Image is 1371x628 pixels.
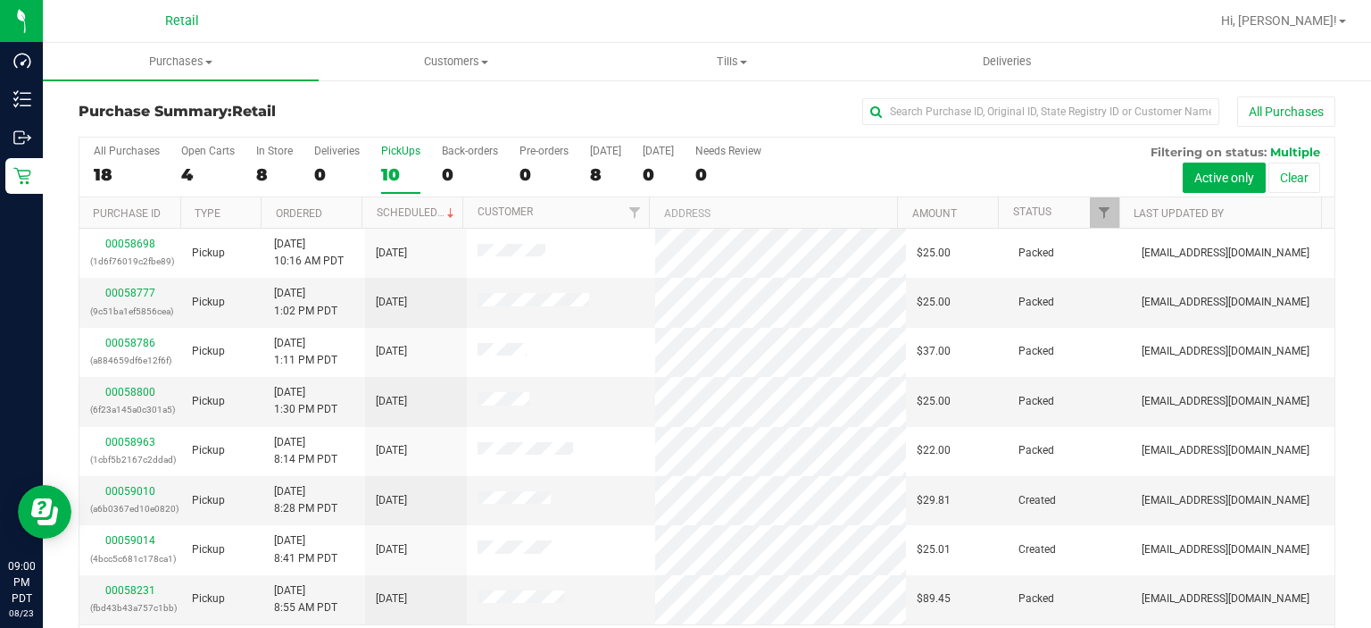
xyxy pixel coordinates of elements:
a: Customers [319,43,594,80]
p: (a884659df6e12f6f) [90,352,170,369]
span: Tills [594,54,868,70]
span: $22.00 [917,442,951,459]
span: [DATE] 1:02 PM PDT [274,285,337,319]
span: Filtering on status: [1151,145,1267,159]
a: Purchases [43,43,319,80]
span: [DATE] [376,393,407,410]
span: Retail [232,103,276,120]
div: [DATE] [643,145,674,157]
span: Pickup [192,492,225,509]
span: [EMAIL_ADDRESS][DOMAIN_NAME] [1142,245,1309,262]
p: (1d6f76019c2fbe89) [90,253,170,270]
span: [EMAIL_ADDRESS][DOMAIN_NAME] [1142,442,1309,459]
span: [DATE] [376,442,407,459]
div: Pre-orders [519,145,569,157]
span: $25.00 [917,245,951,262]
div: [DATE] [590,145,621,157]
span: Packed [1018,245,1054,262]
span: Customers [320,54,594,70]
a: 00059010 [105,485,155,498]
span: Created [1018,541,1056,558]
span: [DATE] [376,590,407,607]
a: 00058231 [105,584,155,597]
a: Scheduled [377,206,458,219]
span: Created [1018,492,1056,509]
div: 4 [181,164,235,185]
span: [DATE] 8:41 PM PDT [274,532,337,566]
div: 0 [442,164,498,185]
span: $25.00 [917,393,951,410]
div: 18 [94,164,160,185]
a: Purchase ID [93,207,161,220]
span: [DATE] 8:14 PM PDT [274,434,337,468]
a: Deliveries [869,43,1145,80]
p: (1cbf5b2167c2ddad) [90,451,170,468]
div: 0 [643,164,674,185]
span: [DATE] 8:55 AM PDT [274,582,337,616]
p: (fbd43b43a757c1bb) [90,599,170,616]
p: 09:00 PM PDT [8,558,35,607]
span: $37.00 [917,343,951,360]
span: Pickup [192,590,225,607]
span: Deliveries [959,54,1056,70]
a: Tills [594,43,869,80]
span: [DATE] [376,294,407,311]
span: [DATE] [376,541,407,558]
span: $25.01 [917,541,951,558]
div: 0 [314,164,360,185]
span: [EMAIL_ADDRESS][DOMAIN_NAME] [1142,393,1309,410]
button: Clear [1268,163,1320,193]
span: Packed [1018,343,1054,360]
a: Type [195,207,220,220]
p: (4bcc5c681c178ca1) [90,550,170,567]
span: Pickup [192,541,225,558]
inline-svg: Retail [13,167,31,185]
span: Pickup [192,245,225,262]
a: 00058963 [105,436,155,448]
span: Purchases [43,54,319,70]
a: Status [1013,205,1051,218]
a: Amount [912,207,957,220]
span: [DATE] 8:28 PM PDT [274,483,337,517]
inline-svg: Dashboard [13,52,31,70]
span: Packed [1018,393,1054,410]
div: 10 [381,164,420,185]
span: Packed [1018,590,1054,607]
p: (6f23a145a0c301a5) [90,401,170,418]
span: [DATE] [376,343,407,360]
a: Filter [1090,197,1119,228]
div: In Store [256,145,293,157]
div: 0 [695,164,761,185]
span: [DATE] 10:16 AM PDT [274,236,344,270]
span: [DATE] [376,245,407,262]
span: [EMAIL_ADDRESS][DOMAIN_NAME] [1142,294,1309,311]
a: 00058786 [105,337,155,349]
iframe: Resource center [18,485,71,539]
span: Retail [165,13,199,29]
div: 0 [519,164,569,185]
button: All Purchases [1237,96,1335,127]
input: Search Purchase ID, Original ID, State Registry ID or Customer Name... [862,98,1219,125]
div: Deliveries [314,145,360,157]
h3: Purchase Summary: [79,104,497,120]
span: [EMAIL_ADDRESS][DOMAIN_NAME] [1142,590,1309,607]
span: $25.00 [917,294,951,311]
button: Active only [1183,163,1266,193]
div: 8 [590,164,621,185]
a: Filter [619,197,649,228]
p: (9c51ba1ef5856cea) [90,303,170,320]
div: PickUps [381,145,420,157]
span: $89.45 [917,590,951,607]
a: Customer [478,205,533,218]
span: Pickup [192,442,225,459]
inline-svg: Outbound [13,129,31,147]
span: Multiple [1270,145,1320,159]
div: All Purchases [94,145,160,157]
span: [EMAIL_ADDRESS][DOMAIN_NAME] [1142,541,1309,558]
span: [EMAIL_ADDRESS][DOMAIN_NAME] [1142,492,1309,509]
span: Pickup [192,393,225,410]
span: Pickup [192,343,225,360]
inline-svg: Inventory [13,90,31,108]
span: Packed [1018,442,1054,459]
span: [DATE] 1:11 PM PDT [274,335,337,369]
